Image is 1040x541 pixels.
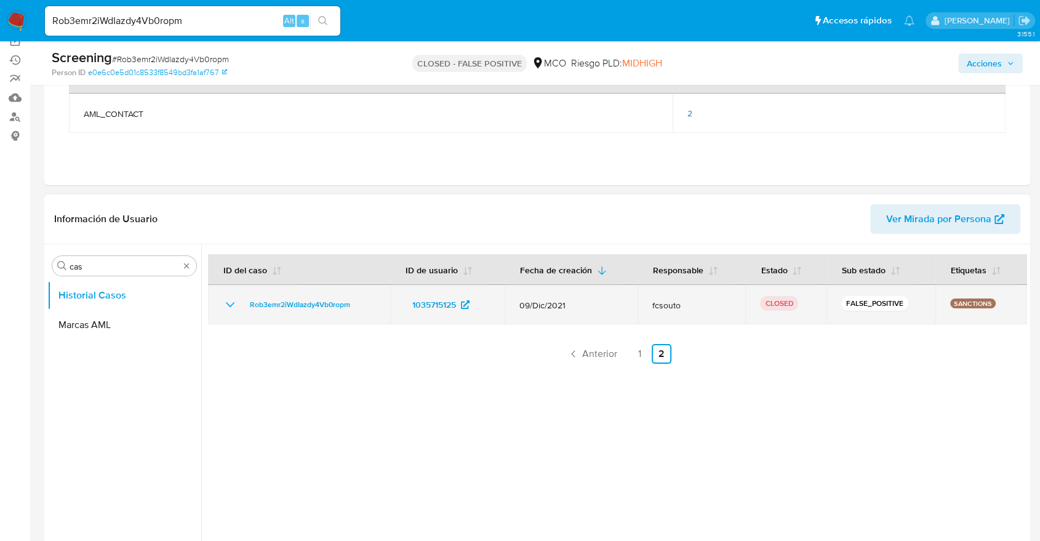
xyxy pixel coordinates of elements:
button: Borrar [182,261,191,271]
span: # Rob3emr2iWdIazdy4Vb0ropm [112,53,229,65]
b: Screening [52,47,112,67]
p: juan.tosini@mercadolibre.com [944,15,1014,26]
span: 2 [687,107,692,119]
p: CLOSED - FALSE POSITIVE [412,55,527,72]
span: Ver Mirada por Persona [886,204,991,234]
span: 3.155.1 [1017,29,1034,39]
span: AML_CONTACT [84,108,658,119]
button: Acciones [958,54,1023,73]
a: Notificaciones [904,15,914,26]
button: Marcas AML [47,310,201,340]
span: Alt [284,15,294,26]
a: e0e6c0e5d01c8533f8549bd3fa1af767 [88,67,227,78]
span: s [301,15,305,26]
a: Salir [1018,14,1031,27]
b: Person ID [52,67,86,78]
div: MCO [532,57,566,70]
span: Acciones [967,54,1002,73]
button: Historial Casos [47,281,201,310]
button: Buscar [57,261,67,271]
input: Buscar [70,261,179,272]
button: Ver Mirada por Persona [870,204,1020,234]
input: Buscar usuario o caso... [45,13,340,29]
span: Riesgo PLD: [571,57,662,70]
span: Accesos rápidos [823,14,892,27]
span: MIDHIGH [622,56,662,70]
button: search-icon [310,12,335,30]
h1: Información de Usuario [54,213,158,225]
